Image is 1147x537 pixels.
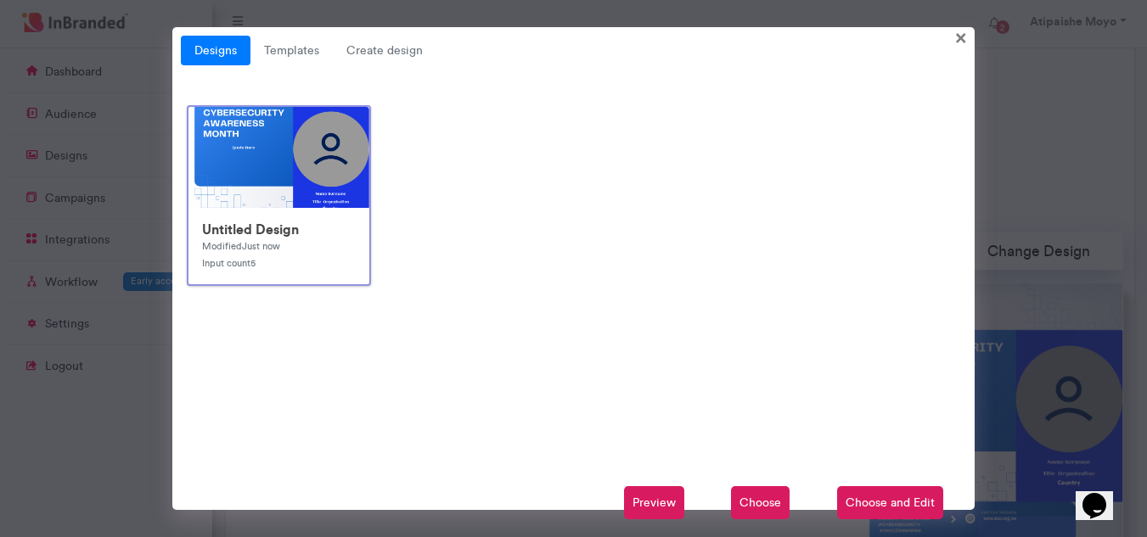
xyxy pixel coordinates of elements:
[955,24,967,50] span: ×
[202,257,256,269] small: Input count 5
[624,486,684,520] span: Preview
[202,221,355,238] h6: Untitled Design
[1076,469,1130,520] iframe: chat widget
[333,36,436,66] span: Create design
[202,240,280,252] small: Modified Just now
[181,36,250,66] a: Designs
[250,36,333,66] a: Templates
[837,486,943,520] span: Choose and Edit
[731,486,790,520] span: Choose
